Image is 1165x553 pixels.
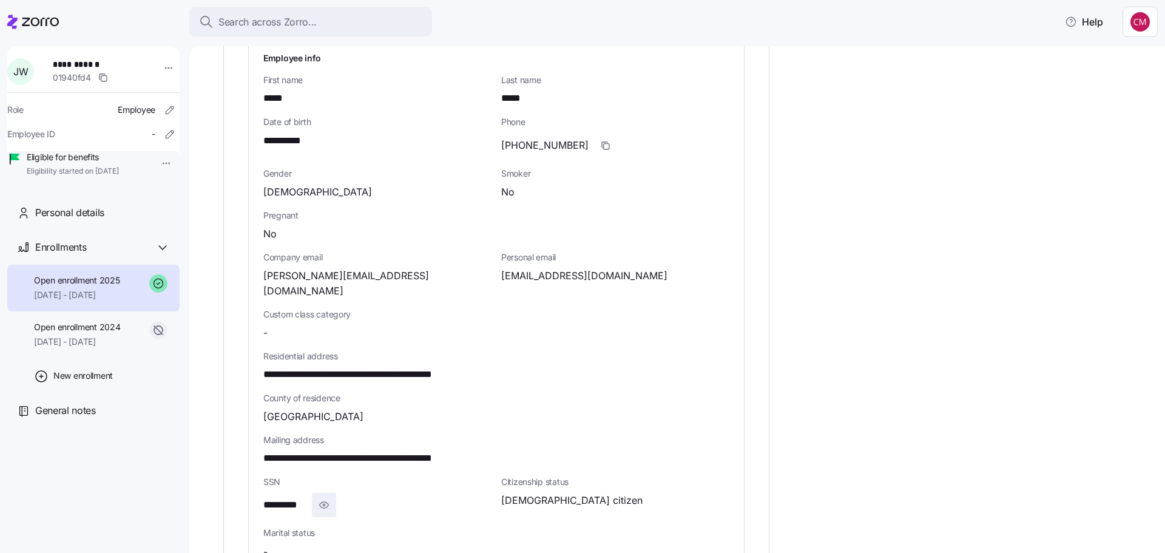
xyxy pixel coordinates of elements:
span: Marital status [263,527,491,539]
h1: Employee info [263,52,729,64]
span: Eligible for benefits [27,151,119,163]
span: Employee ID [7,128,55,140]
span: No [501,185,515,200]
span: Personal details [35,205,104,220]
span: Company email [263,251,491,263]
span: Custom class category [263,308,491,321]
span: [GEOGRAPHIC_DATA] [263,409,363,424]
span: [PERSON_NAME][EMAIL_ADDRESS][DOMAIN_NAME] [263,268,491,299]
button: Help [1055,10,1113,34]
button: Search across Zorro... [189,7,432,36]
span: Phone [501,116,729,128]
span: Smoker [501,168,729,180]
span: Citizenship status [501,476,729,488]
span: Mailing address [263,434,729,446]
span: Employee [118,104,155,116]
span: Last name [501,74,729,86]
img: c76f7742dad050c3772ef460a101715e [1130,12,1150,32]
span: 01940fd4 [53,72,91,84]
span: Gender [263,168,491,180]
span: SSN [263,476,491,488]
span: Role [7,104,24,116]
span: - [263,325,268,341]
span: - [152,128,155,140]
span: County of residence [263,392,729,404]
span: Open enrollment 2025 [34,274,120,287]
span: [DATE] - [DATE] [34,336,120,348]
span: General notes [35,403,96,418]
span: Residential address [263,350,729,362]
span: Enrollments [35,240,86,255]
span: Pregnant [263,209,729,222]
span: [EMAIL_ADDRESS][DOMAIN_NAME] [501,268,667,283]
span: [DATE] - [DATE] [34,289,120,301]
span: Date of birth [263,116,491,128]
span: J W [13,67,28,76]
span: [DEMOGRAPHIC_DATA] citizen [501,493,643,508]
span: Open enrollment 2024 [34,321,120,333]
span: First name [263,74,491,86]
span: Search across Zorro... [218,15,317,30]
span: Eligibility started on [DATE] [27,166,119,177]
span: [PHONE_NUMBER] [501,138,589,153]
span: New enrollment [53,370,113,382]
span: [DEMOGRAPHIC_DATA] [263,185,372,200]
span: Help [1065,15,1103,29]
span: Personal email [501,251,729,263]
span: No [263,226,277,242]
